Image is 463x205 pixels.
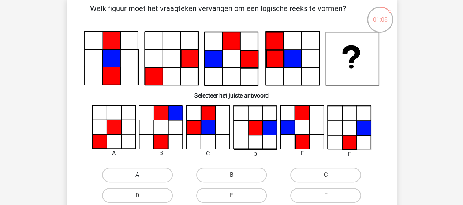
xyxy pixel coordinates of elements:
[290,168,361,182] label: C
[290,188,361,203] label: F
[133,149,188,158] div: B
[78,3,358,25] p: Welk figuur moet het vraagteken vervangen om een logische reeks te vormen?
[366,6,394,24] div: 01:08
[180,149,236,158] div: C
[228,150,283,159] div: D
[322,150,377,159] div: F
[275,149,330,158] div: E
[196,188,267,203] label: E
[78,86,385,99] h6: Selecteer het juiste antwoord
[102,188,173,203] label: D
[102,168,173,182] label: A
[196,168,267,182] label: B
[86,149,142,158] div: A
